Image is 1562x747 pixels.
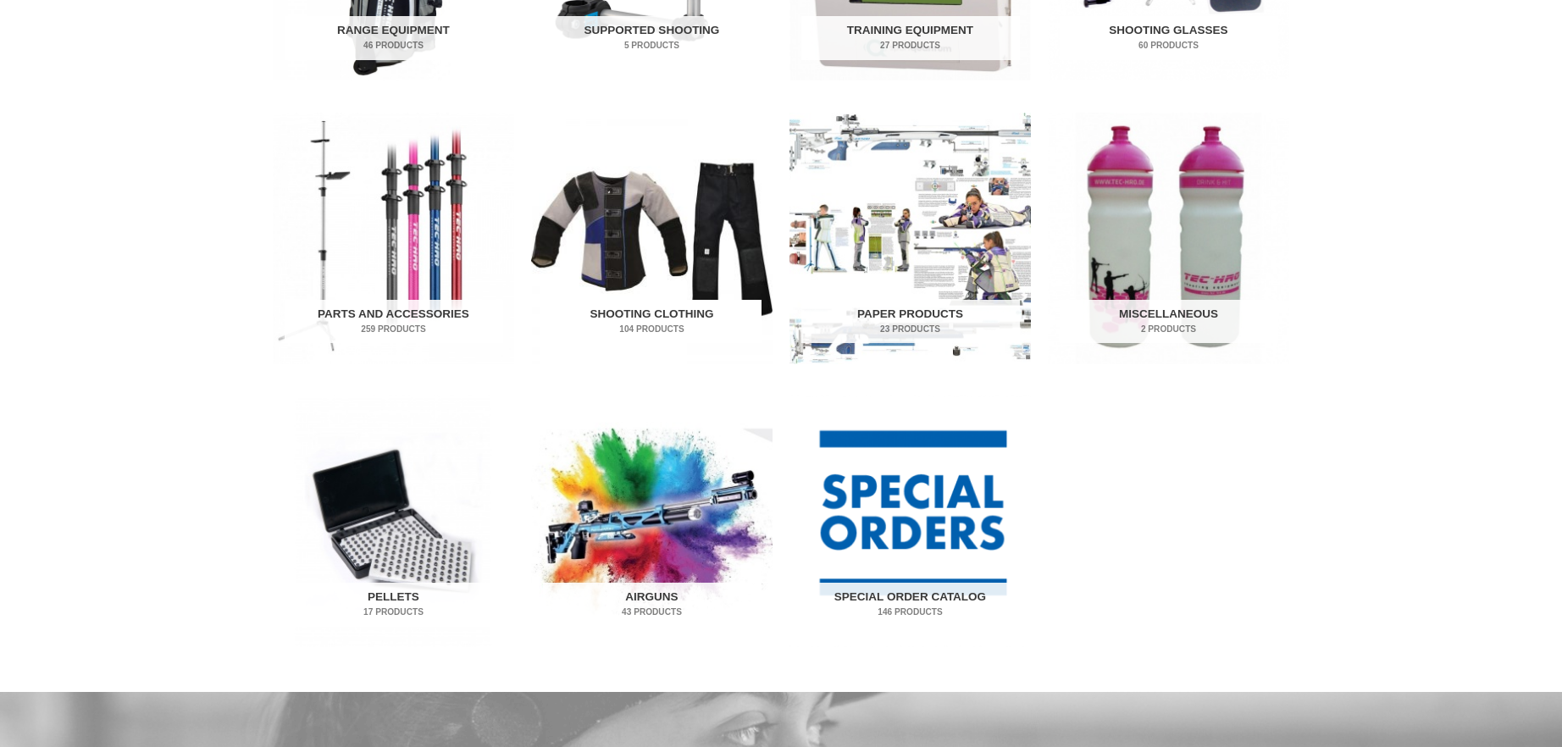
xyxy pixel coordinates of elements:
mark: 43 Products [543,606,762,618]
mark: 146 Products [801,606,1020,618]
h2: Range Equipment [285,16,503,60]
a: Visit product category Parts and Accessories [273,113,514,364]
mark: 5 Products [543,39,762,52]
h2: Special Order Catalog [801,583,1020,627]
h2: Training Equipment [801,16,1020,60]
img: Miscellaneous [1048,113,1289,364]
h2: Shooting Clothing [543,300,762,344]
mark: 2 Products [1060,323,1278,335]
mark: 259 Products [285,323,503,335]
h2: Airguns [543,583,762,627]
mark: 23 Products [801,323,1020,335]
img: Special Order Catalog [789,396,1031,647]
img: Paper Products [789,113,1031,364]
img: Airguns [531,396,773,647]
a: Visit product category Shooting Clothing [531,113,773,364]
mark: 17 Products [285,606,503,618]
a: Visit product category Miscellaneous [1048,113,1289,364]
a: Visit product category Special Order Catalog [789,396,1031,647]
h2: Supported Shooting [543,16,762,60]
h2: Shooting Glasses [1060,16,1278,60]
mark: 60 Products [1060,39,1278,52]
img: Shooting Clothing [531,113,773,364]
h2: Pellets [285,583,503,627]
a: Visit product category Pellets [273,396,514,647]
h2: Paper Products [801,300,1020,344]
img: Parts and Accessories [273,113,514,364]
img: Pellets [273,396,514,647]
h2: Miscellaneous [1060,300,1278,344]
h2: Parts and Accessories [285,300,503,344]
mark: 27 Products [801,39,1020,52]
mark: 46 Products [285,39,503,52]
a: Visit product category Airguns [531,396,773,647]
mark: 104 Products [543,323,762,335]
a: Visit product category Paper Products [789,113,1031,364]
